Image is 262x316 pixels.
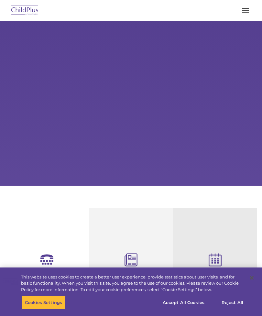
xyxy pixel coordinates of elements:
button: Accept All Cookies [159,296,208,310]
button: Cookies Settings [21,296,66,310]
button: Close [245,271,259,285]
div: This website uses cookies to create a better user experience, provide statistics about user visit... [21,274,244,293]
img: ChildPlus by Procare Solutions [10,3,40,18]
button: Reject All [212,296,253,310]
